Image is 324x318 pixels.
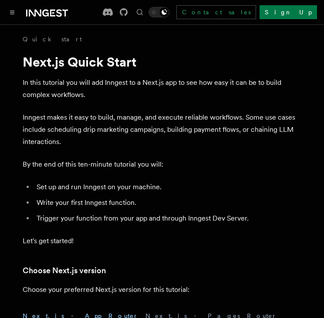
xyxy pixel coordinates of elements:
[23,235,301,247] p: Let's get started!
[34,181,301,193] li: Set up and run Inngest on your machine.
[23,54,301,70] h1: Next.js Quick Start
[23,158,301,171] p: By the end of this ten-minute tutorial you will:
[23,77,301,101] p: In this tutorial you will add Inngest to a Next.js app to see how easy it can be to build complex...
[23,111,301,148] p: Inngest makes it easy to build, manage, and execute reliable workflows. Some use cases include sc...
[23,284,301,296] p: Choose your preferred Next.js version for this tutorial:
[135,7,145,17] button: Find something...
[23,264,106,277] a: Choose Next.js version
[34,197,301,209] li: Write your first Inngest function.
[7,7,17,17] button: Toggle navigation
[176,5,256,19] a: Contact sales
[260,5,317,19] a: Sign Up
[148,7,169,17] button: Toggle dark mode
[34,212,301,224] li: Trigger your function from your app and through Inngest Dev Server.
[23,35,82,44] a: Quick start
